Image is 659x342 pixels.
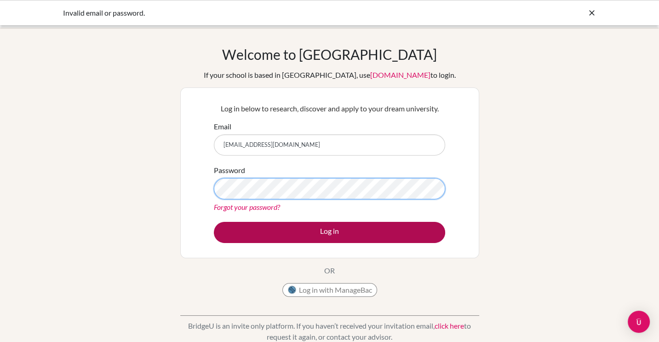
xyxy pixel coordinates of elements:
[222,46,437,63] h1: Welcome to [GEOGRAPHIC_DATA]
[370,70,430,79] a: [DOMAIN_NAME]
[282,283,377,297] button: Log in with ManageBac
[214,222,445,243] button: Log in
[63,7,458,18] div: Invalid email or password.
[214,121,231,132] label: Email
[214,103,445,114] p: Log in below to research, discover and apply to your dream university.
[204,70,456,81] div: If your school is based in [GEOGRAPHIC_DATA], use to login.
[214,203,280,211] a: Forgot your password?
[628,311,650,333] div: Open Intercom Messenger
[324,265,335,276] p: OR
[435,321,464,330] a: click here
[214,165,245,176] label: Password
